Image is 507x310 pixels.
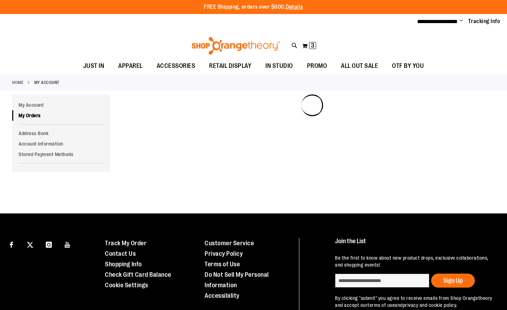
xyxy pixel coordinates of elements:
[12,110,110,121] a: My Orders
[5,238,17,250] a: Visit our Facebook page
[403,302,457,308] a: privacy and cookie policy.
[12,100,110,110] a: My Account
[27,242,33,248] img: Twitter
[12,79,23,86] a: Home
[209,58,251,74] span: RETAIL DISPLAY
[204,3,303,11] p: FREE Shipping, orders over $600.
[43,238,55,250] a: Visit our Instagram page
[468,17,500,25] a: Tracking Info
[83,58,105,74] span: JUST IN
[335,254,493,268] p: Be the first to know about new product drops, exclusive collaborations, and shopping events!
[431,274,475,288] button: Sign Up
[12,139,110,149] a: Account Information
[34,79,59,86] strong: My Account
[105,271,171,278] a: Check Gift Card Balance
[205,250,243,257] a: Privacy Policy
[191,37,281,55] img: Shop Orangetheory
[205,271,269,289] a: Do Not Sell My Personal Information
[307,58,327,74] span: PROMO
[12,149,110,160] a: Stored Payment Methods
[105,240,147,247] a: Track My Order
[205,240,254,247] a: Customer Service
[341,58,378,74] span: ALL OUT SALE
[459,18,463,25] button: Account menu
[443,277,463,284] span: Sign Up
[24,238,36,250] a: Visit our X page
[118,58,143,74] span: APPAREL
[392,58,424,74] span: OTF BY YOU
[12,128,110,139] a: Address Book
[335,274,429,288] input: enter email
[105,282,148,289] a: Cookie Settings
[335,295,493,309] p: By clicking "submit" you agree to receive emails from Shop Orangetheory and accept our and
[105,261,142,268] a: Shopping Info
[105,250,136,257] a: Contact Us
[265,58,293,74] span: IN STUDIO
[205,292,240,299] a: Accessibility
[157,58,195,74] span: ACCESSORIES
[335,238,493,251] h4: Join the List
[311,42,314,49] span: 3
[205,261,240,268] a: Terms of Use
[286,4,303,10] a: Details
[367,302,395,308] a: terms of use
[62,238,74,250] a: Visit our Youtube page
